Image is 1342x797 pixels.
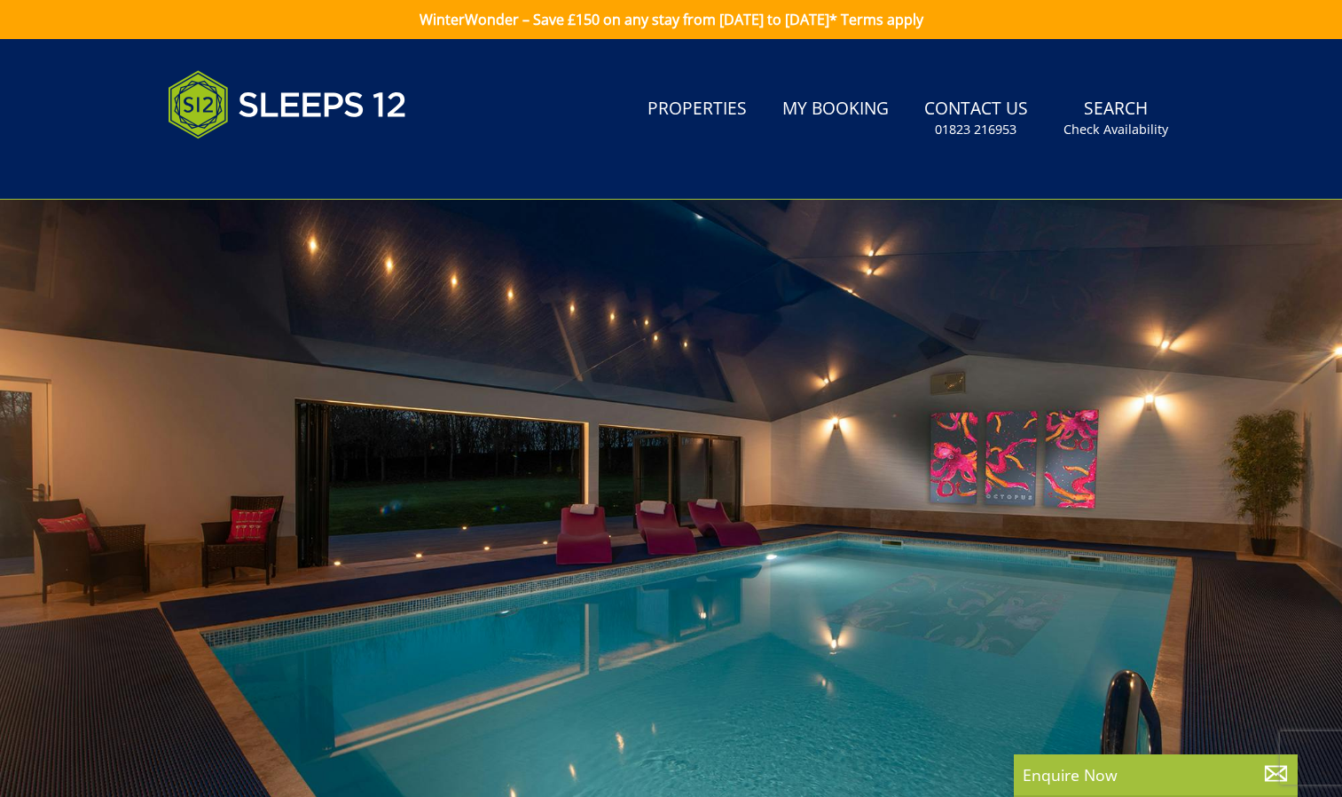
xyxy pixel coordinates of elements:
a: Properties [640,90,754,130]
small: 01823 216953 [935,121,1016,138]
a: SearchCheck Availability [1056,90,1175,147]
img: Sleeps 12 [168,60,407,149]
a: My Booking [775,90,896,130]
small: Check Availability [1063,121,1168,138]
a: Contact Us01823 216953 [917,90,1035,147]
p: Enquire Now [1023,763,1289,786]
iframe: Customer reviews powered by Trustpilot [159,160,345,175]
